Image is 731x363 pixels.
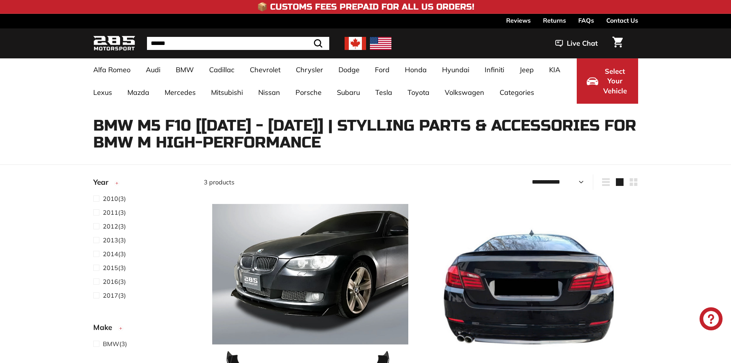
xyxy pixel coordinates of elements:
button: Live Chat [545,34,608,53]
a: Lexus [86,81,120,104]
a: Mitsubishi [203,81,251,104]
a: Dodge [331,58,367,81]
span: Year [93,177,114,188]
span: 2015 [103,264,118,272]
span: 2012 [103,222,118,230]
span: (3) [103,339,127,348]
a: Returns [543,14,566,27]
a: Hyundai [434,58,477,81]
a: FAQs [578,14,594,27]
a: Categories [492,81,542,104]
a: BMW [168,58,201,81]
a: Tesla [368,81,400,104]
span: Select Your Vehicle [602,66,628,96]
a: Honda [397,58,434,81]
input: Search [147,37,329,50]
a: Jeep [512,58,541,81]
a: Mazda [120,81,157,104]
a: Cadillac [201,58,242,81]
a: Toyota [400,81,437,104]
a: Audi [138,58,168,81]
a: Alfa Romeo [86,58,138,81]
a: Subaru [329,81,368,104]
button: Select Your Vehicle [577,58,638,104]
a: Reviews [506,14,531,27]
span: BMW [103,340,119,348]
h4: 📦 Customs Fees Prepaid for All US Orders! [257,2,474,12]
span: 2011 [103,209,118,216]
h1: BMW M5 F10 [[DATE] - [DATE]] | Stylling parts & accessories for BMW M High-Performance [93,117,638,151]
a: KIA [541,58,568,81]
span: (3) [103,194,126,203]
span: (3) [103,222,126,231]
img: Logo_285_Motorsport_areodynamics_components [93,35,135,53]
span: 2014 [103,250,118,258]
span: Make [93,322,118,333]
span: 2013 [103,236,118,244]
span: (3) [103,291,126,300]
a: Chevrolet [242,58,288,81]
span: Live Chat [567,38,598,48]
a: Cart [608,30,627,56]
a: Chrysler [288,58,331,81]
a: Contact Us [606,14,638,27]
span: 2016 [103,278,118,285]
inbox-online-store-chat: Shopify online store chat [697,307,725,332]
button: Year [93,174,191,194]
a: Volkswagen [437,81,492,104]
button: Make [93,320,191,339]
span: 2010 [103,195,118,202]
a: Mercedes [157,81,203,104]
a: Infiniti [477,58,512,81]
span: (3) [103,208,126,217]
div: 3 products [204,177,421,187]
a: Nissan [251,81,288,104]
a: Ford [367,58,397,81]
span: 2017 [103,292,118,299]
span: (3) [103,249,126,259]
span: (3) [103,235,126,245]
span: (3) [103,277,126,286]
span: (3) [103,263,126,272]
a: Porsche [288,81,329,104]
